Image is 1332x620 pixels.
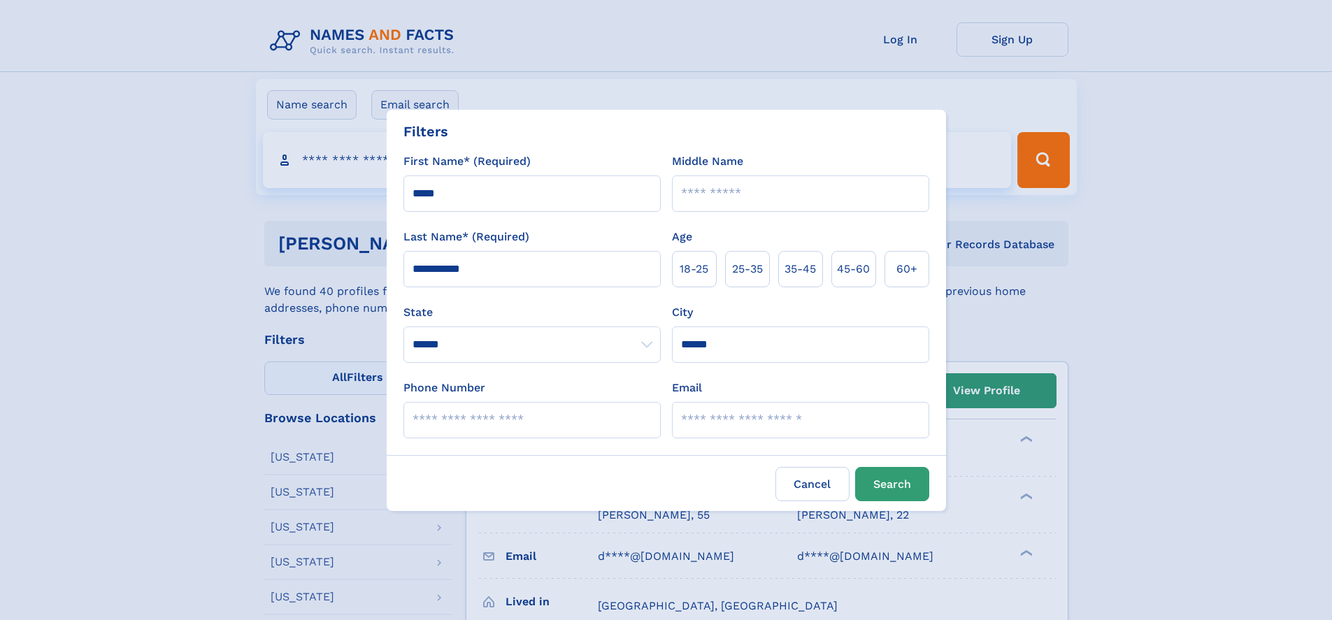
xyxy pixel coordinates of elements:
[403,304,661,321] label: State
[403,153,531,170] label: First Name* (Required)
[896,261,917,277] span: 60+
[403,121,448,142] div: Filters
[672,229,692,245] label: Age
[837,261,870,277] span: 45‑60
[403,229,529,245] label: Last Name* (Required)
[680,261,708,277] span: 18‑25
[732,261,763,277] span: 25‑35
[855,467,929,501] button: Search
[672,380,702,396] label: Email
[672,153,743,170] label: Middle Name
[775,467,850,501] label: Cancel
[403,380,485,396] label: Phone Number
[672,304,693,321] label: City
[785,261,816,277] span: 35‑45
